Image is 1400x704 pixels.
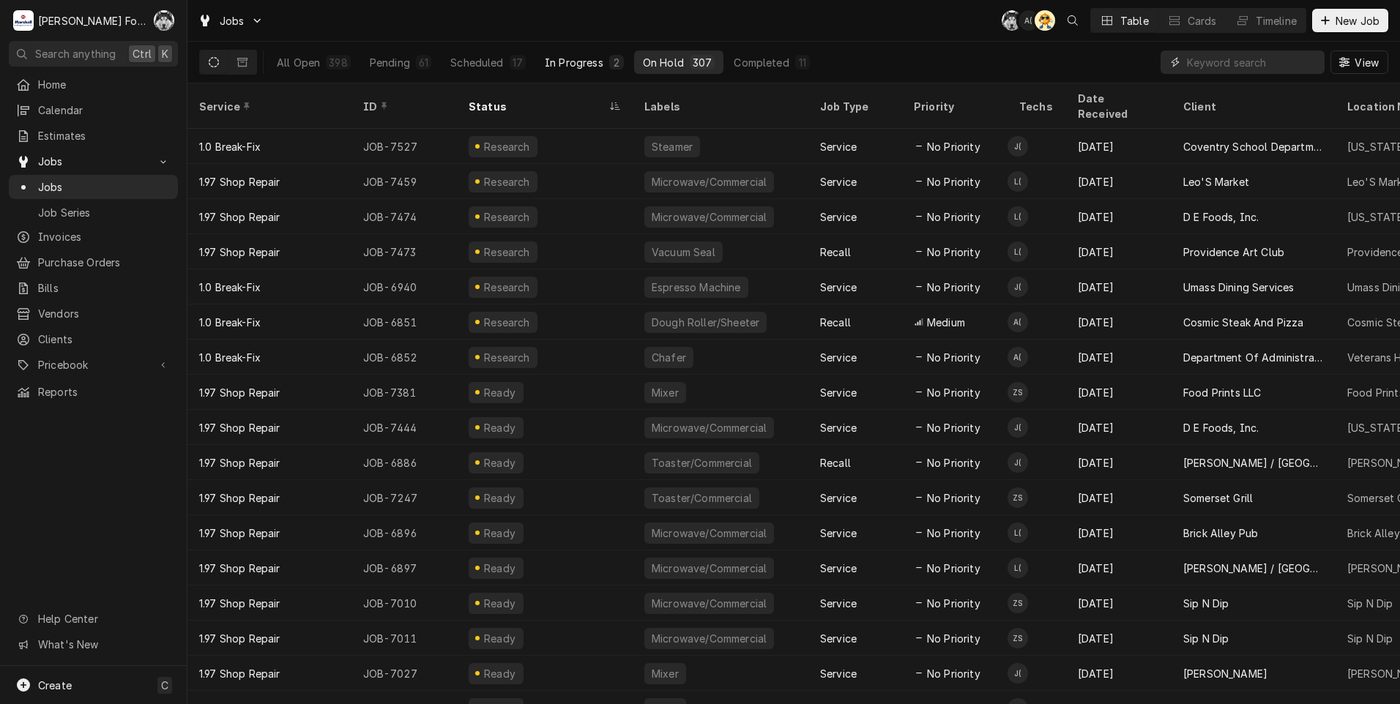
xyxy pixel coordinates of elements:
[1078,91,1157,121] div: Date Received
[820,139,857,154] div: Service
[351,656,457,691] div: JOB-7027
[351,410,457,445] div: JOB-7444
[38,154,149,169] span: Jobs
[483,315,532,330] div: Research
[650,280,742,295] div: Espresso Machine
[927,561,980,576] span: No Priority
[1066,621,1172,656] div: [DATE]
[1008,171,1028,192] div: Luis (54)'s Avatar
[482,385,518,400] div: Ready
[1008,382,1028,402] div: Zz Pending No Schedule's Avatar
[9,72,178,97] a: Home
[1008,136,1028,157] div: J(
[1008,277,1028,297] div: J(
[820,525,857,541] div: Service
[1183,455,1324,471] div: [PERSON_NAME] / [GEOGRAPHIC_DATA]
[513,55,523,70] div: 17
[1008,241,1028,262] div: L(
[1066,410,1172,445] div: [DATE]
[927,490,980,506] span: No Priority
[199,385,280,400] div: 1.97 Shop Repair
[644,99,797,114] div: Labels
[1008,206,1028,227] div: L(
[820,99,890,114] div: Job Type
[351,234,457,269] div: JOB-7473
[1066,129,1172,164] div: [DATE]
[1019,99,1054,114] div: Techs
[927,525,980,541] span: No Priority
[482,455,518,471] div: Ready
[820,244,851,260] div: Recall
[1066,164,1172,199] div: [DATE]
[1008,312,1028,332] div: A(
[1008,347,1028,367] div: A(
[1008,136,1028,157] div: Jose DeMelo (37)'s Avatar
[199,455,280,471] div: 1.97 Shop Repair
[1183,561,1324,576] div: [PERSON_NAME] / [GEOGRAPHIC_DATA]
[1066,480,1172,515] div: [DATE]
[820,596,857,611] div: Service
[38,205,171,220] span: Job Series
[199,596,280,611] div: 1.97 Shop Repair
[650,174,768,190] div: Microwave/Commercial
[820,561,857,576] div: Service
[351,340,457,375] div: JOB-6852
[1120,13,1149,29] div: Table
[9,353,178,377] a: Go to Pricebook
[199,280,261,295] div: 1.0 Break-Fix
[38,128,171,143] span: Estimates
[927,244,980,260] span: No Priority
[1183,666,1267,681] div: [PERSON_NAME]
[351,199,457,234] div: JOB-7474
[1008,487,1028,508] div: Zz Pending No Schedule's Avatar
[1066,375,1172,410] div: [DATE]
[650,350,688,365] div: Chafer
[329,55,347,70] div: 398
[612,55,621,70] div: 2
[450,55,503,70] div: Scheduled
[927,315,965,330] span: Medium
[9,250,178,274] a: Purchase Orders
[351,445,457,480] div: JOB-6886
[199,666,280,681] div: 1.97 Shop Repair
[820,666,857,681] div: Service
[1183,174,1249,190] div: Leo'S Market
[199,99,337,114] div: Service
[820,455,851,471] div: Recall
[38,384,171,400] span: Reports
[38,611,169,626] span: Help Center
[1183,209,1259,225] div: D E Foods, Inc.
[35,46,116,61] span: Search anything
[482,525,518,541] div: Ready
[1008,312,1028,332] div: Andy Christopoulos (121)'s Avatar
[1066,234,1172,269] div: [DATE]
[1347,596,1393,611] div: Sip N Dip
[9,175,178,199] a: Jobs
[199,631,280,646] div: 1.97 Shop Repair
[1183,631,1229,646] div: Sip N Dip
[38,77,171,92] span: Home
[798,55,807,70] div: 11
[1066,515,1172,550] div: [DATE]
[650,596,768,611] div: Microwave/Commercial
[192,9,269,33] a: Go to Jobs
[1066,304,1172,340] div: [DATE]
[38,332,171,347] span: Clients
[199,139,261,154] div: 1.0 Break-Fix
[1008,558,1028,578] div: L(
[927,139,980,154] span: No Priority
[483,244,532,260] div: Research
[1183,385,1261,400] div: Food Prints LLC
[1183,525,1258,541] div: Brick Alley Pub
[483,139,532,154] div: Research
[1183,490,1253,506] div: Somerset Grill
[1066,445,1172,480] div: [DATE]
[483,350,532,365] div: Research
[1002,10,1022,31] div: Chris Murphy (103)'s Avatar
[482,561,518,576] div: Ready
[1330,50,1388,74] button: View
[370,55,410,70] div: Pending
[820,385,857,400] div: Service
[1008,523,1028,543] div: L(
[820,209,857,225] div: Service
